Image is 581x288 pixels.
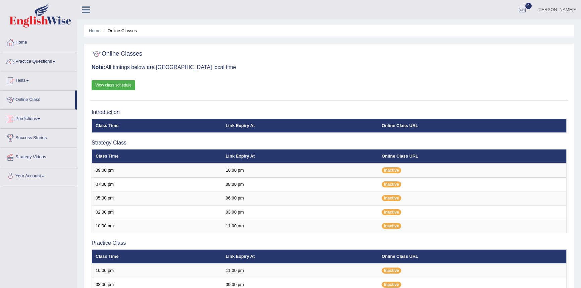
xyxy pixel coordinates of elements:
[0,33,77,50] a: Home
[222,191,378,206] td: 06:00 pm
[382,268,402,274] span: Inactive
[222,119,378,133] th: Link Expiry At
[382,181,402,187] span: Inactive
[92,109,567,115] h3: Introduction
[382,195,402,201] span: Inactive
[382,282,402,288] span: Inactive
[222,205,378,219] td: 03:00 pm
[222,264,378,278] td: 11:00 pm
[92,80,135,90] a: View class schedule
[525,3,532,9] span: 0
[0,110,77,126] a: Predictions
[92,177,222,191] td: 07:00 pm
[382,223,402,229] span: Inactive
[0,129,77,146] a: Success Stories
[92,219,222,233] td: 10:00 am
[92,205,222,219] td: 02:00 pm
[92,49,142,59] h2: Online Classes
[92,249,222,264] th: Class Time
[222,163,378,177] td: 10:00 pm
[378,249,567,264] th: Online Class URL
[0,91,75,107] a: Online Class
[382,209,402,215] span: Inactive
[92,191,222,206] td: 05:00 pm
[92,64,105,70] b: Note:
[0,52,77,69] a: Practice Questions
[382,167,402,173] span: Inactive
[222,149,378,163] th: Link Expiry At
[0,167,77,184] a: Your Account
[222,177,378,191] td: 08:00 pm
[89,28,101,33] a: Home
[222,219,378,233] td: 11:00 am
[92,149,222,163] th: Class Time
[378,119,567,133] th: Online Class URL
[92,119,222,133] th: Class Time
[102,27,137,34] li: Online Classes
[0,71,77,88] a: Tests
[222,249,378,264] th: Link Expiry At
[0,148,77,165] a: Strategy Videos
[92,140,567,146] h3: Strategy Class
[92,163,222,177] td: 09:00 pm
[378,149,567,163] th: Online Class URL
[92,264,222,278] td: 10:00 pm
[92,240,567,246] h3: Practice Class
[92,64,567,70] h3: All timings below are [GEOGRAPHIC_DATA] local time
